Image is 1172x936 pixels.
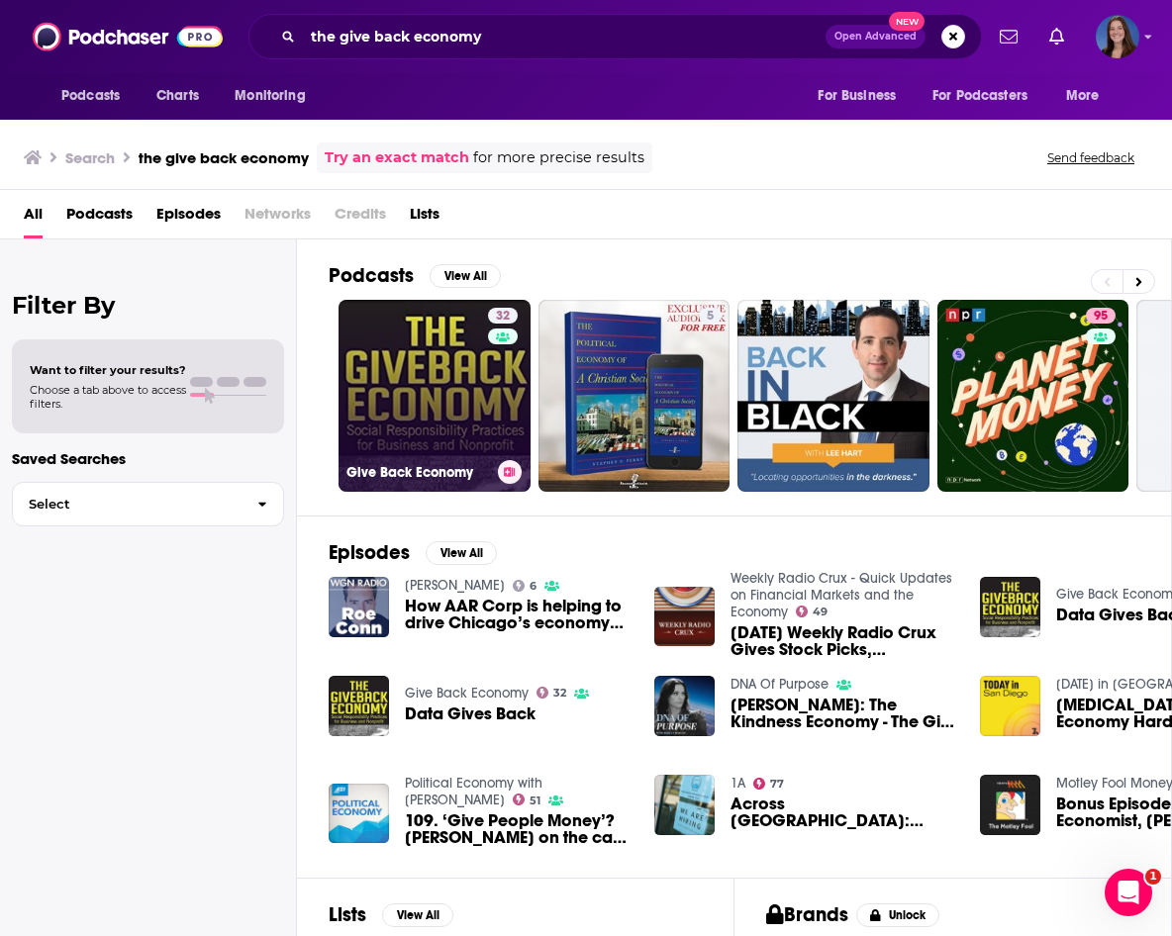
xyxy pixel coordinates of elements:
span: 51 [530,796,540,805]
span: Choose a tab above to access filters. [30,383,186,411]
a: Give Back Economy [405,685,529,702]
h3: the give back economy [139,148,309,167]
a: 95 [937,300,1129,492]
a: 32Give Back Economy [339,300,531,492]
a: Episodes [156,198,221,238]
p: Saved Searches [12,449,284,468]
button: Send feedback [1041,149,1140,166]
h3: Give Back Economy [346,464,490,481]
span: 32 [496,307,510,327]
h2: Filter By [12,291,284,320]
img: Data Gives Back [980,577,1040,637]
a: 32 [537,687,567,699]
span: Networks [244,198,311,238]
img: Podchaser - Follow, Share and Rate Podcasts [33,18,223,55]
iframe: Intercom live chat [1105,869,1152,916]
img: Bonus Episode: Ex-ANZ Chief Economist, Professor Warren Hogan, gives his prognosis for the Austra... [980,775,1040,835]
span: Across [GEOGRAPHIC_DATA]: When the Economy 'Bounces Back,' Who Actually Recovers? [731,796,956,829]
button: Show profile menu [1096,15,1139,58]
a: Try an exact match [325,146,469,169]
img: Data Gives Back [329,676,389,736]
span: Monitoring [235,82,305,110]
button: Unlock [856,903,940,927]
a: 109. ‘Give People Money’? Annie Lowrey on the case for a Universal Basic Income – Political Econo... [405,812,631,846]
a: EpisodesView All [329,540,497,565]
a: 95 [1086,308,1116,324]
button: Open AdvancedNew [826,25,926,48]
a: Political Economy with Jim Pethokoukis [405,775,542,808]
img: How AAR Corp is helping to drive Chicago’s economy and give back to the community [329,577,389,637]
span: 77 [770,780,784,789]
img: 10-18-12 Weekly Radio Crux Gives Stock Picks, Background on China’s Economy, and Financial Advice... [654,587,715,647]
a: Charts [144,77,211,115]
h3: Search [65,148,115,167]
a: All [24,198,43,238]
a: 5 [538,300,731,492]
span: New [889,12,925,31]
a: 1A [731,775,745,792]
a: Lists [410,198,439,238]
span: For Podcasters [932,82,1027,110]
span: 1 [1145,869,1161,885]
a: ListsView All [329,902,453,927]
img: Coronavirus Hits Local Economy Hard, County Reports 3rd Death, Restaurant Gives Back [980,676,1040,736]
h2: Brands [766,902,848,927]
a: Across America: When the Economy 'Bounces Back,' Who Actually Recovers? [731,796,956,829]
img: Anna Sheppard: The Kindness Economy - The Gift That Gives Back [654,676,715,736]
span: Select [13,498,242,511]
button: open menu [920,77,1056,115]
span: For Business [818,82,896,110]
a: Podcasts [66,198,133,238]
a: Weekly Radio Crux - Quick Updates on Financial Markets and the Economy [731,570,952,620]
span: [PERSON_NAME]: The Kindness Economy - The Gift That Gives Back [731,697,956,730]
a: 10-18-12 Weekly Radio Crux Gives Stock Picks, Background on China’s Economy, and Financial Advice... [731,624,956,658]
span: 5 [707,307,714,327]
a: 51 [513,794,541,805]
span: Credits [335,198,386,238]
span: Open Advanced [834,32,917,42]
span: 6 [530,582,537,591]
span: Logged in as emmadonovan [1096,15,1139,58]
span: 49 [813,608,828,616]
button: View All [430,264,501,288]
a: 49 [796,606,829,617]
span: 109. ‘Give People Money’? [PERSON_NAME] on the case for a Universal Basic Income – Political Econ... [405,812,631,846]
span: More [1066,82,1100,110]
button: Select [12,482,284,526]
span: 32 [553,689,566,698]
span: Want to filter your results? [30,363,186,377]
h2: Lists [329,902,366,927]
a: Roe Conn [405,577,505,594]
span: [DATE] Weekly Radio Crux Gives Stock Picks, Background on China’s Economy, and Financial Advice T... [731,624,956,658]
img: 109. ‘Give People Money’? Annie Lowrey on the case for a Universal Basic Income – Political Econo... [329,784,389,844]
button: open menu [1052,77,1124,115]
a: How AAR Corp is helping to drive Chicago’s economy and give back to the community [405,598,631,631]
button: open menu [48,77,146,115]
a: Show notifications dropdown [992,20,1025,53]
img: Across America: When the Economy 'Bounces Back,' Who Actually Recovers? [654,775,715,835]
h2: Podcasts [329,263,414,288]
div: Search podcasts, credits, & more... [248,14,982,59]
span: for more precise results [473,146,644,169]
button: View All [426,541,497,565]
a: 6 [513,580,537,592]
a: Show notifications dropdown [1041,20,1072,53]
a: Data Gives Back [405,705,536,722]
button: View All [382,903,453,927]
